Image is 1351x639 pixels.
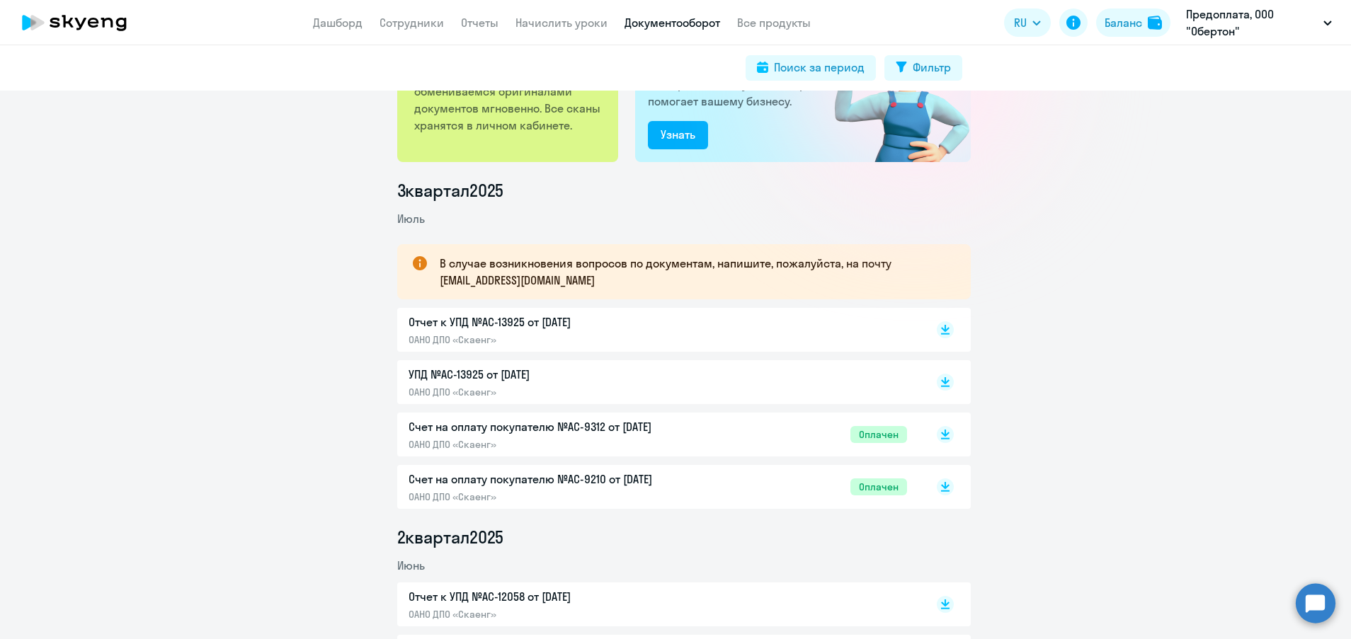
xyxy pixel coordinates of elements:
[1186,6,1318,40] p: Предоплата, ООО "Обертон"
[409,438,706,451] p: ОАНО ДПО «Скаенг»
[461,16,498,30] a: Отчеты
[397,212,425,226] span: Июль
[409,418,907,451] a: Счет на оплату покупателю №AC-9312 от [DATE]ОАНО ДПО «Скаенг»Оплачен
[414,66,603,134] p: Работаем с Вами по ЭДО, где обмениваемся оригиналами документов мгновенно. Все сканы хранятся в л...
[409,366,907,398] a: УПД №AC-13925 от [DATE]ОАНО ДПО «Скаенг»
[1148,16,1162,30] img: balance
[1105,14,1142,31] div: Баланс
[1179,6,1339,40] button: Предоплата, ООО "Обертон"
[440,255,945,289] p: В случае возникновения вопросов по документам, напишите, пожалуйста, на почту [EMAIL_ADDRESS][DOM...
[850,426,907,443] span: Оплачен
[380,16,444,30] a: Сотрудники
[1096,8,1170,37] button: Балансbalance
[737,16,811,30] a: Все продукты
[397,179,971,202] li: 3 квартал 2025
[1004,8,1051,37] button: RU
[913,59,951,76] div: Фильтр
[515,16,608,30] a: Начислить уроки
[409,313,907,346] a: Отчет к УПД №AC-13925 от [DATE]ОАНО ДПО «Скаенг»
[661,126,695,143] div: Узнать
[313,16,363,30] a: Дашборд
[409,333,706,346] p: ОАНО ДПО «Скаенг»
[409,313,706,330] p: Отчет к УПД №AC-13925 от [DATE]
[409,608,706,621] p: ОАНО ДПО «Скаенг»
[409,386,706,398] p: ОАНО ДПО «Скаенг»
[625,16,720,30] a: Документооборот
[648,121,708,149] button: Узнать
[850,478,907,495] span: Оплачен
[409,490,706,503] p: ОАНО ДПО «Скаенг»
[397,558,425,572] span: Июнь
[409,588,907,621] a: Отчет к УПД №AC-12058 от [DATE]ОАНО ДПО «Скаенг»
[1014,14,1027,31] span: RU
[746,55,876,81] button: Поиск за период
[397,526,971,548] li: 2 квартал 2025
[409,418,706,435] p: Счет на оплату покупателю №AC-9312 от [DATE]
[409,588,706,605] p: Отчет к УПД №AC-12058 от [DATE]
[774,59,865,76] div: Поиск за период
[409,471,907,503] a: Счет на оплату покупателю №AC-9210 от [DATE]ОАНО ДПО «Скаенг»Оплачен
[884,55,962,81] button: Фильтр
[409,366,706,383] p: УПД №AC-13925 от [DATE]
[409,471,706,488] p: Счет на оплату покупателю №AC-9210 от [DATE]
